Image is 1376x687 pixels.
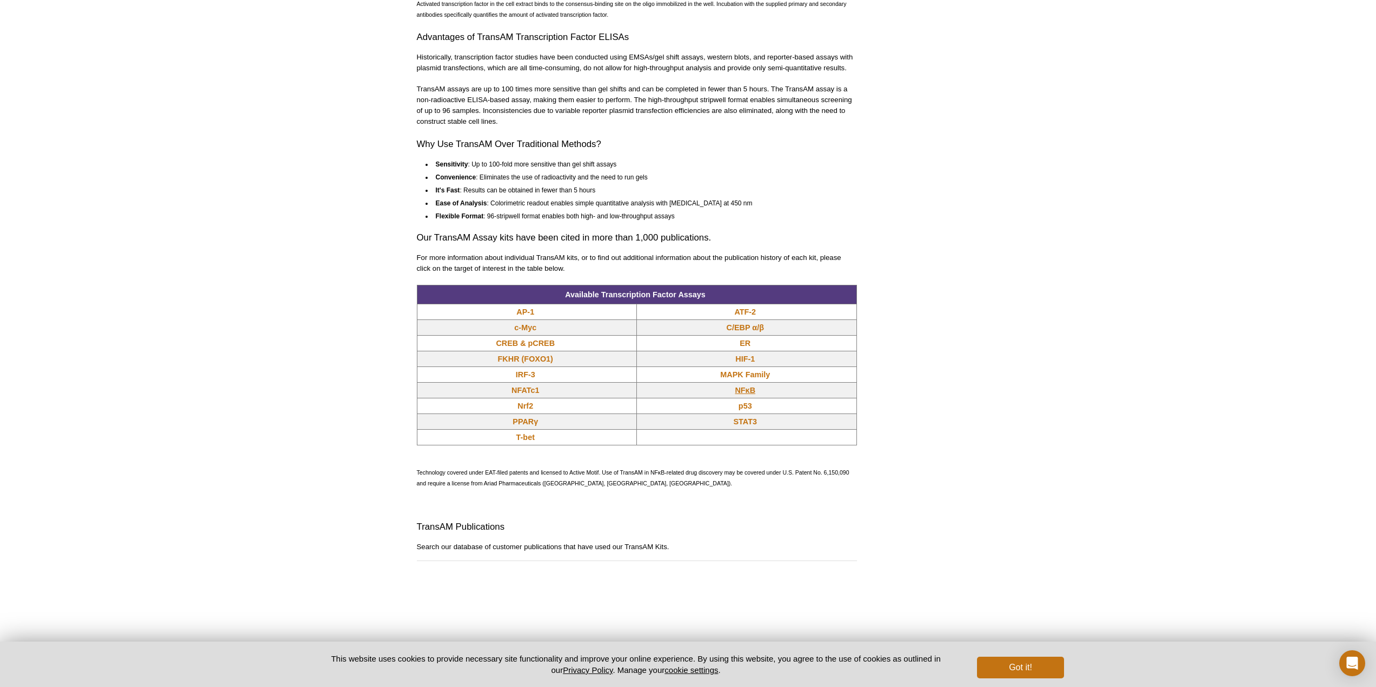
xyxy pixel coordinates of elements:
a: PPARγ [513,416,538,427]
a: FKHR (FOXO1) [498,353,553,364]
span: Available Transcription Factor Assays [565,290,706,299]
a: p53 [739,401,752,411]
h2: TransAM Publications [417,521,857,533]
li: : Eliminates the use of radioactivity and the need to run gels [433,170,847,183]
strong: Ease of Analysis [436,199,487,207]
a: CREB & pCREB [496,338,555,349]
h2: Advantages of TransAM Transcription Factor ELISAs [417,31,857,44]
li: : Up to 100-fold more sensitive than gel shift assays [433,159,847,170]
li: : Colorimetric readout enables simple quantitative analysis with [MEDICAL_DATA] at 450 nm [433,196,847,209]
h2: Why Use TransAM Over Traditional Methods? [417,138,857,151]
p: For more information about individual TransAM kits, or to find out additional information about t... [417,252,857,274]
strong: It's Fast [436,186,460,194]
a: Nrf2 [517,401,533,411]
a: HIF-1 [735,353,755,364]
a: T-bet [516,432,535,443]
a: c-Myc [514,322,536,333]
a: Privacy Policy [563,665,613,675]
a: ER [740,338,750,349]
a: NFATc1 [511,385,539,396]
a: AP-1 [516,306,534,317]
a: ATF-2 [734,306,756,317]
a: NFκB [735,385,755,396]
a: C/EBP α/β [727,322,764,333]
strong: Convenience [436,174,476,181]
p: TransAM assays are up to 100 times more sensitive than gel shifts and can be completed in fewer t... [417,84,857,127]
div: Open Intercom Messenger [1339,650,1365,676]
h3: Our TransAM Assay kits have been cited in more than 1,000 publications. [417,231,857,244]
button: Got it! [977,657,1063,678]
li: : Results can be obtained in fewer than 5 hours [433,183,847,196]
span: Technology covered under EAT-filed patents and licensed to Active Motif. Use of TransAM in NFκB-r... [417,469,849,486]
a: IRF-3 [516,369,535,380]
button: cookie settings [664,665,718,675]
p: This website uses cookies to provide necessary site functionality and improve your online experie... [313,653,960,676]
strong: Sensitivity [436,161,468,168]
p: Search our database of customer publications that have used our TransAM Kits. [417,542,857,552]
p: Historically, transcription factor studies have been conducted using EMSAs/gel shift assays, west... [417,52,857,74]
a: MAPK Family [720,369,770,380]
a: STAT3 [734,416,757,427]
strong: Flexible Format [436,212,484,220]
li: : 96-stripwell format enables both high- and low-throughput assays [433,209,847,222]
